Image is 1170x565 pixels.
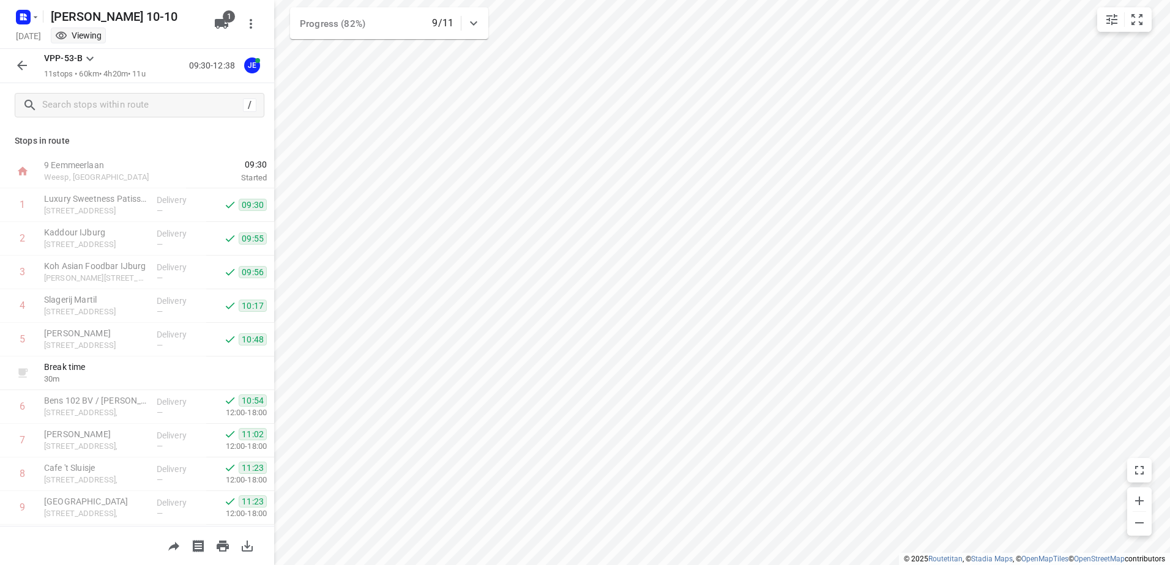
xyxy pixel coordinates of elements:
a: Stadia Maps [971,555,1013,563]
p: Delivery [157,463,202,475]
p: Break time [44,361,147,373]
span: — [157,441,163,451]
div: 6 [20,401,25,412]
a: OpenStreetMap [1074,555,1125,563]
span: — [157,206,163,215]
div: Progress (82%)9/11 [290,7,488,39]
span: — [157,240,163,249]
span: 10:17 [239,300,267,312]
svg: Done [224,266,236,278]
svg: Done [224,495,236,508]
div: You are currently in view mode. To make any changes, go to edit project. [55,29,102,42]
div: 7 [20,434,25,446]
p: Delivery [157,429,202,441]
p: 9 Eemmeerlaan [44,159,171,171]
p: [PERSON_NAME] [44,327,147,339]
p: VPP-53-B [44,52,83,65]
p: [STREET_ADDRESS] [44,205,147,217]
p: 12:00-18:00 [206,407,267,419]
p: Luxury Sweetness Patisserie [44,193,147,205]
span: 09:30 [239,199,267,211]
p: 11 stops • 60km • 4h20m • 11u [44,68,146,80]
button: Map settings [1100,7,1124,32]
p: Stops in route [15,135,259,147]
svg: Done [224,428,236,440]
p: Cafe 't Sluisje [44,462,147,474]
p: Bens 102 BV / Elias Ben Allouch [44,394,147,407]
p: Delivery [157,227,202,240]
span: Print route [211,539,235,551]
span: Assigned to Jeffrey E [240,59,264,71]
p: Kaddour IJburg [44,226,147,238]
span: 09:55 [239,232,267,245]
div: 5 [20,333,25,345]
svg: Done [224,394,236,407]
span: — [157,509,163,518]
div: 2 [20,232,25,244]
p: Delivery [157,295,202,307]
span: Download route [235,539,259,551]
p: Delivery [157,396,202,408]
p: Delivery [157,497,202,509]
p: [STREET_ADDRESS], [44,440,147,452]
button: 1 [209,12,234,36]
div: 3 [20,266,25,278]
span: — [157,475,163,484]
p: 12:00-18:00 [206,440,267,452]
span: 1 [223,10,235,23]
span: Progress (82%) [300,18,365,29]
input: Search stops within route [42,96,243,115]
p: [STREET_ADDRESS], [44,474,147,486]
p: Delivery [157,328,202,341]
div: small contained button group [1097,7,1152,32]
p: [STREET_ADDRESS] [44,238,147,251]
span: — [157,408,163,417]
p: Delivery [157,261,202,273]
a: OpenMapTiles [1021,555,1068,563]
p: Slagerij Martil [44,294,147,306]
p: [STREET_ADDRESS], [44,508,147,520]
svg: Done [224,232,236,245]
svg: Done [224,333,236,345]
svg: Done [224,300,236,312]
p: 12:00-18:00 [206,508,267,520]
div: 4 [20,300,25,311]
span: 11:02 [239,428,267,440]
span: 10:48 [239,333,267,345]
svg: Done [224,199,236,211]
div: 8 [20,468,25,479]
p: Krijn Taconiskade 372, Amsterdam [44,272,147,284]
p: Started [186,172,267,184]
span: 11:23 [239,462,267,474]
svg: Done [224,462,236,474]
p: 12:00-18:00 [206,474,267,486]
p: Delivery [157,194,202,206]
p: Gentiaanstraat 13, Amsterdam [44,339,147,352]
p: 30 m [44,373,147,385]
a: Routetitan [928,555,963,563]
p: Koh Asian Foodbar IJburg [44,260,147,272]
div: 1 [20,199,25,210]
span: — [157,341,163,350]
span: 09:56 [239,266,267,278]
span: Share route [162,539,186,551]
button: Fit zoom [1125,7,1149,32]
div: 9 [20,501,25,513]
span: 11:23 [239,495,267,508]
p: [PERSON_NAME] [44,428,147,440]
p: [GEOGRAPHIC_DATA] [44,495,147,508]
p: 9/11 [432,16,453,31]
p: Weesp, [GEOGRAPHIC_DATA] [44,171,171,183]
span: — [157,273,163,282]
span: 10:54 [239,394,267,407]
li: © 2025 , © , © © contributors [904,555,1165,563]
span: — [157,307,163,316]
span: 09:30 [186,158,267,171]
p: [STREET_ADDRESS], [44,407,147,419]
span: Print shipping labels [186,539,211,551]
p: Bezaanjachtplein 259, Amsterdam [44,306,147,318]
p: 09:30-12:38 [189,59,240,72]
div: / [243,98,256,112]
